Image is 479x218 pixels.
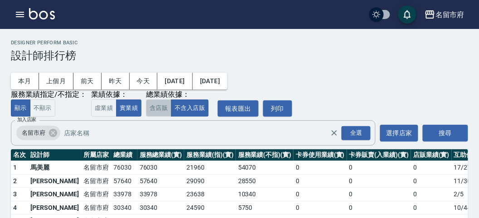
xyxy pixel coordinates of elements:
[347,188,411,201] td: 0
[137,174,185,188] td: 57640
[293,161,347,175] td: 0
[171,100,209,117] button: 不含入店販
[236,201,293,214] td: 5750
[411,174,452,188] td: 0
[11,40,468,46] h2: Designer Perform Basic
[342,126,371,140] div: 全選
[236,149,293,161] th: 服務業績(不指)(實)
[347,201,411,214] td: 0
[91,100,117,117] button: 虛業績
[11,73,39,90] button: 本月
[81,201,111,214] td: 名留市府
[137,201,185,214] td: 30340
[13,204,17,211] span: 4
[111,188,137,201] td: 33978
[411,161,452,175] td: 0
[111,161,137,175] td: 76030
[81,188,111,201] td: 名留市府
[81,149,111,161] th: 所屬店家
[11,149,28,161] th: 名次
[28,174,81,188] td: [PERSON_NAME]
[218,100,259,117] button: 報表匯出
[28,188,81,201] td: [PERSON_NAME]
[236,188,293,201] td: 10340
[146,90,213,100] div: 總業績依據：
[347,161,411,175] td: 0
[16,126,60,140] div: 名留市府
[13,164,17,171] span: 1
[423,125,468,142] button: 搜尋
[29,8,55,19] img: Logo
[380,125,418,142] button: 選擇店家
[130,73,158,90] button: 今天
[184,174,236,188] td: 29090
[184,201,236,214] td: 24590
[347,174,411,188] td: 0
[293,174,347,188] td: 0
[30,100,55,117] button: 不顯示
[421,5,468,24] button: 名留市府
[263,100,292,117] button: 列印
[137,188,185,201] td: 33978
[13,177,17,185] span: 2
[111,174,137,188] td: 57640
[411,201,452,214] td: 0
[11,49,468,62] h3: 設計師排行榜
[137,149,185,161] th: 服務總業績(實)
[157,73,192,90] button: [DATE]
[146,100,171,117] button: 含店販
[340,124,372,142] button: Open
[91,90,142,100] div: 業績依據：
[411,149,452,161] th: 店販業績(實)
[28,161,81,175] td: 馬美麗
[73,73,102,90] button: 前天
[111,201,137,214] td: 30340
[184,188,236,201] td: 23638
[17,116,36,123] label: 加入店家
[347,149,411,161] th: 卡券販賣(入業績)(實)
[411,188,452,201] td: 0
[184,149,236,161] th: 服務業績(指)(實)
[398,5,416,24] button: save
[11,90,87,100] div: 服務業績指定/不指定：
[236,161,293,175] td: 54070
[293,201,347,214] td: 0
[81,174,111,188] td: 名留市府
[328,127,341,139] button: Clear
[11,100,30,117] button: 顯示
[184,161,236,175] td: 21960
[111,149,137,161] th: 總業績
[16,128,51,137] span: 名留市府
[116,100,142,117] button: 實業績
[137,161,185,175] td: 76030
[435,9,464,20] div: 名留市府
[13,190,17,198] span: 3
[39,73,73,90] button: 上個月
[81,161,111,175] td: 名留市府
[28,201,81,214] td: [PERSON_NAME]
[28,149,81,161] th: 設計師
[193,73,227,90] button: [DATE]
[293,188,347,201] td: 0
[236,174,293,188] td: 28550
[293,149,347,161] th: 卡券使用業績(實)
[102,73,130,90] button: 昨天
[62,125,347,141] input: 店家名稱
